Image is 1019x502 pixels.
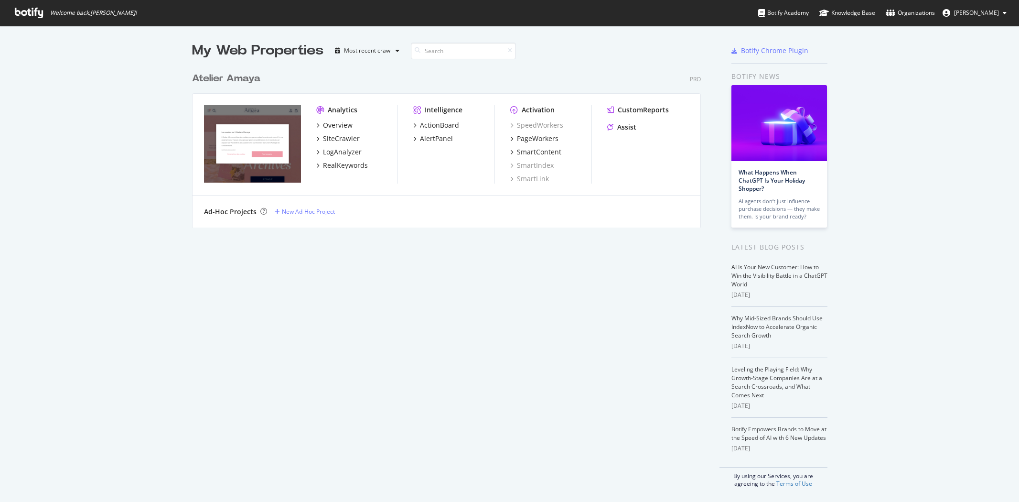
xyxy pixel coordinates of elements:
div: LogAnalyzer [323,147,362,157]
div: SmartContent [517,147,561,157]
div: Overview [323,120,353,130]
a: What Happens When ChatGPT Is Your Holiday Shopper? [739,168,805,193]
div: [DATE] [731,342,827,350]
a: Why Mid-Sized Brands Should Use IndexNow to Accelerate Organic Search Growth [731,314,823,339]
input: Search [411,43,516,59]
div: AI agents don’t just influence purchase decisions — they make them. Is your brand ready? [739,197,820,220]
div: RealKeywords [323,161,368,170]
a: Assist [607,122,636,132]
a: Overview [316,120,353,130]
div: ActionBoard [420,120,459,130]
a: AI Is Your New Customer: How to Win the Visibility Battle in a ChatGPT World [731,263,827,288]
a: CustomReports [607,105,669,115]
div: [DATE] [731,444,827,453]
div: Activation [522,105,555,115]
a: Leveling the Playing Field: Why Growth-Stage Companies Are at a Search Crossroads, and What Comes... [731,365,822,399]
div: CustomReports [618,105,669,115]
span: Anne-Solenne OGEE [954,9,999,17]
div: [DATE] [731,402,827,410]
div: Pro [690,75,701,83]
div: Ad-Hoc Projects [204,207,257,217]
a: SiteCrawler [316,134,360,143]
span: Welcome back, [PERSON_NAME] ! [50,9,137,17]
div: [DATE] [731,291,827,299]
a: Atelier Amaya [192,72,264,86]
div: Intelligence [425,105,462,115]
a: Botify Empowers Brands to Move at the Speed of AI with 6 New Updates [731,425,826,442]
a: SpeedWorkers [510,120,563,130]
div: Analytics [328,105,357,115]
img: atelier-amaya.com [204,105,301,183]
div: Botify Chrome Plugin [741,46,808,55]
button: [PERSON_NAME] [935,5,1014,21]
div: AlertPanel [420,134,453,143]
img: What Happens When ChatGPT Is Your Holiday Shopper? [731,85,827,161]
div: Organizations [886,8,935,18]
a: Terms of Use [776,480,812,488]
div: Assist [617,122,636,132]
a: New Ad-Hoc Project [275,207,335,216]
div: grid [192,60,708,228]
a: SmartIndex [510,161,554,170]
a: PageWorkers [510,134,558,143]
a: RealKeywords [316,161,368,170]
a: SmartLink [510,174,549,184]
a: AlertPanel [413,134,453,143]
a: ActionBoard [413,120,459,130]
div: Most recent crawl [344,48,392,54]
div: PageWorkers [517,134,558,143]
div: Latest Blog Posts [731,242,827,252]
a: LogAnalyzer [316,147,362,157]
a: SmartContent [510,147,561,157]
button: Most recent crawl [331,43,403,58]
div: By using our Services, you are agreeing to the [719,467,827,488]
div: Botify news [731,71,827,82]
div: Botify Academy [758,8,809,18]
div: SiteCrawler [323,134,360,143]
div: New Ad-Hoc Project [282,207,335,216]
a: Botify Chrome Plugin [731,46,808,55]
div: My Web Properties [192,41,323,60]
div: Knowledge Base [819,8,875,18]
div: Atelier Amaya [192,72,260,86]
